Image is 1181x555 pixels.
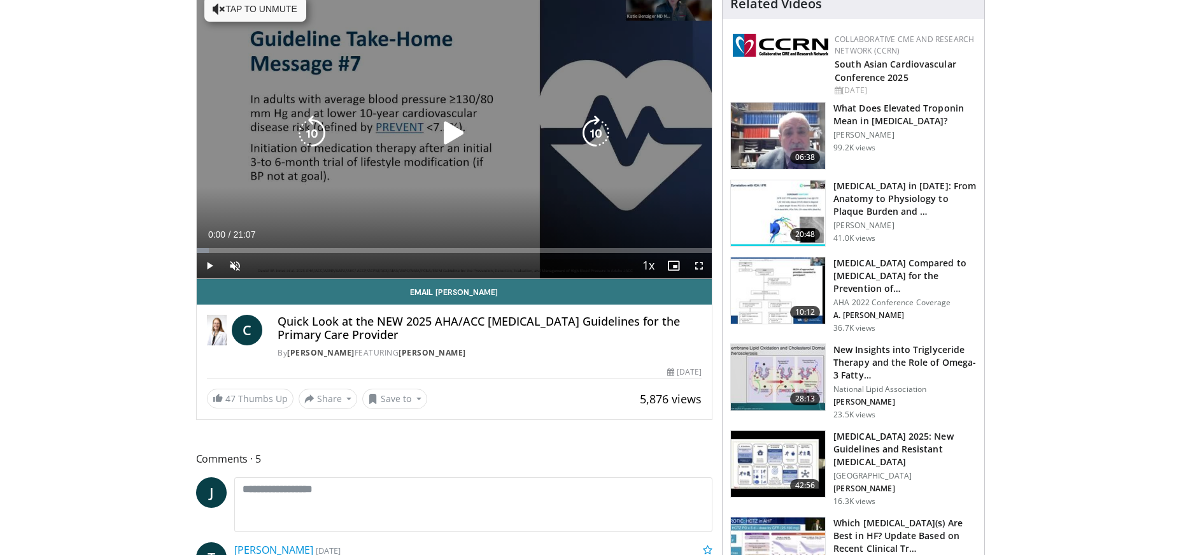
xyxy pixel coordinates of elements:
[686,253,712,278] button: Fullscreen
[208,229,225,240] span: 0:00
[278,315,702,342] h4: Quick Look at the NEW 2025 AHA/ACC [MEDICAL_DATA] Guidelines for the Primary Care Provider
[833,484,977,494] p: [PERSON_NAME]
[733,34,828,57] img: a04ee3ba-8487-4636-b0fb-5e8d268f3737.png.150x105_q85_autocrop_double_scale_upscale_version-0.2.png
[833,180,977,218] h3: [MEDICAL_DATA] in [DATE]: From Anatomy to Physiology to Plaque Burden and …
[833,257,977,295] h3: [MEDICAL_DATA] Compared to [MEDICAL_DATA] for the Prevention of…
[399,347,466,358] a: [PERSON_NAME]
[731,257,825,324] img: 7c0f9b53-1609-4588-8498-7cac8464d722.150x105_q85_crop-smart_upscale.jpg
[730,180,977,247] a: 20:48 [MEDICAL_DATA] in [DATE]: From Anatomy to Physiology to Plaque Burden and … [PERSON_NAME] 4...
[207,389,293,408] a: 47 Thumbs Up
[833,343,977,382] h3: New Insights into Triglyceride Therapy and the Role of Omega-3 Fatty…
[835,58,956,83] a: South Asian Cardiovascular Conference 2025
[197,248,712,253] div: Progress Bar
[731,103,825,169] img: 98daf78a-1d22-4ebe-927e-10afe95ffd94.150x105_q85_crop-smart_upscale.jpg
[833,517,977,555] h3: Which [MEDICAL_DATA](s) Are Best in HF? Update Based on Recent Clinical Tr…
[790,479,821,492] span: 42:56
[730,430,977,507] a: 42:56 [MEDICAL_DATA] 2025: New Guidelines and Resistant [MEDICAL_DATA] [GEOGRAPHIC_DATA] [PERSON_...
[833,130,977,140] p: [PERSON_NAME]
[299,389,358,409] button: Share
[833,496,875,507] p: 16.3K views
[232,315,262,345] a: C
[222,253,248,278] button: Unmute
[833,430,977,468] h3: [MEDICAL_DATA] 2025: New Guidelines and Resistant [MEDICAL_DATA]
[635,253,661,278] button: Playback Rate
[196,450,713,467] span: Comments 5
[833,471,977,481] p: [GEOGRAPHIC_DATA]
[833,323,875,333] p: 36.7K views
[835,85,974,96] div: [DATE]
[731,344,825,410] img: 45ea033d-f728-4586-a1ce-38957b05c09e.150x105_q85_crop-smart_upscale.jpg
[790,393,821,405] span: 28:13
[640,391,702,407] span: 5,876 views
[207,315,227,345] img: Dr. Catherine P. Benziger
[835,34,974,56] a: Collaborative CME and Research Network (CCRN)
[233,229,255,240] span: 21:07
[730,102,977,169] a: 06:38 What Does Elevated Troponin Mean in [MEDICAL_DATA]? [PERSON_NAME] 99.2K views
[833,384,977,394] p: National Lipid Association
[730,257,977,333] a: 10:12 [MEDICAL_DATA] Compared to [MEDICAL_DATA] for the Prevention of… AHA 2022 Conference Covera...
[833,233,875,243] p: 41.0K views
[833,220,977,231] p: [PERSON_NAME]
[197,279,712,305] a: Email [PERSON_NAME]
[833,397,977,407] p: [PERSON_NAME]
[196,477,227,508] a: J
[225,393,236,405] span: 47
[790,151,821,164] span: 06:38
[833,410,875,420] p: 23.5K views
[833,102,977,127] h3: What Does Elevated Troponin Mean in [MEDICAL_DATA]?
[833,298,977,308] p: AHA 2022 Conference Coverage
[287,347,355,358] a: [PERSON_NAME]
[362,389,427,409] button: Save to
[790,306,821,319] span: 10:12
[790,228,821,241] span: 20:48
[731,431,825,497] img: 280bcb39-0f4e-42eb-9c44-b41b9262a277.150x105_q85_crop-smart_upscale.jpg
[833,310,977,321] p: A. [PERSON_NAME]
[833,143,875,153] p: 99.2K views
[730,343,977,420] a: 28:13 New Insights into Triglyceride Therapy and the Role of Omega-3 Fatty… National Lipid Associ...
[229,229,231,240] span: /
[731,180,825,247] img: 823da73b-7a00-425d-bb7f-45c8b03b10c3.150x105_q85_crop-smart_upscale.jpg
[197,253,222,278] button: Play
[667,366,702,378] div: [DATE]
[661,253,686,278] button: Enable picture-in-picture mode
[278,347,702,359] div: By FEATURING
